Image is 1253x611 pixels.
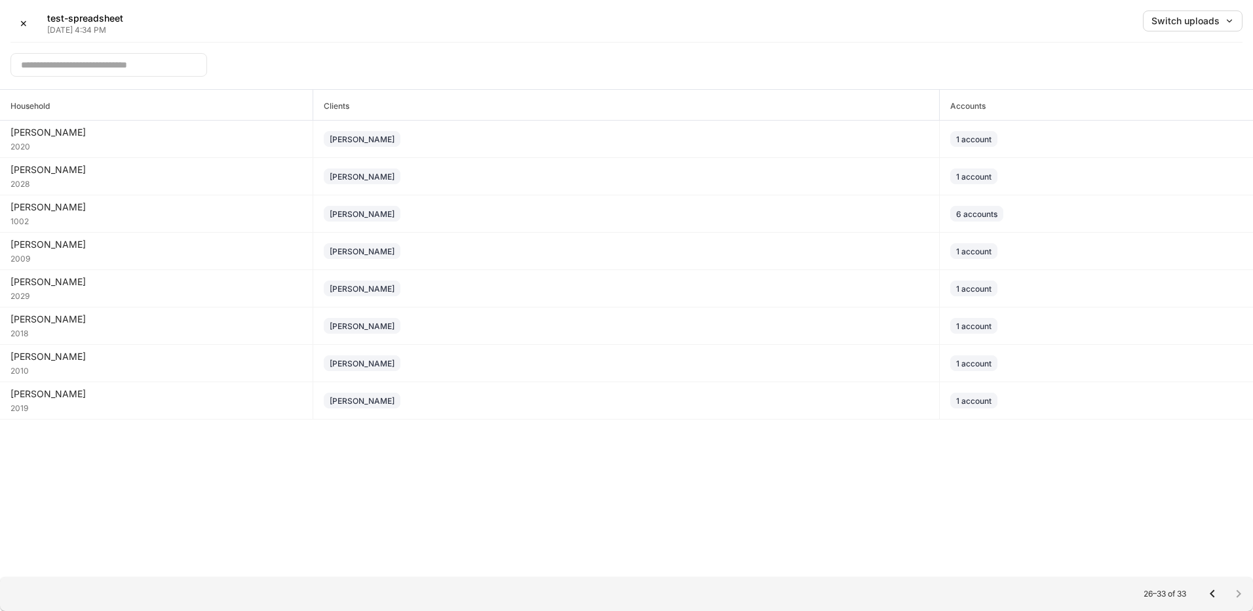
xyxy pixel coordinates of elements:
p: [DATE] 4:34 PM [47,25,123,35]
h6: Clients [313,100,349,112]
div: [PERSON_NAME] [330,283,395,295]
div: 2020 [10,139,302,152]
div: 2028 [10,176,302,189]
h6: Accounts [940,100,986,112]
div: [PERSON_NAME] [330,170,395,183]
button: Go to previous page [1199,581,1225,607]
div: 6 accounts [956,208,997,220]
div: [PERSON_NAME] [10,313,302,326]
div: 1 account [956,283,992,295]
div: [PERSON_NAME] [330,208,395,220]
div: 1 account [956,245,992,258]
span: Accounts [940,90,1253,120]
div: 1 account [956,357,992,370]
div: 2029 [10,288,302,302]
p: 26–33 of 33 [1144,589,1186,599]
div: [PERSON_NAME] [10,201,302,214]
div: 1 account [956,395,992,407]
div: [PERSON_NAME] [330,395,395,407]
div: [PERSON_NAME] [10,238,302,251]
div: 1 account [956,170,992,183]
div: 2018 [10,326,302,339]
div: 2009 [10,251,302,264]
div: [PERSON_NAME] [10,126,302,139]
div: [PERSON_NAME] [330,357,395,370]
div: 1 account [956,133,992,146]
div: [PERSON_NAME] [10,163,302,176]
div: [PERSON_NAME] [330,245,395,258]
span: Clients [313,90,939,120]
div: [PERSON_NAME] [330,133,395,146]
div: [PERSON_NAME] [10,387,302,401]
div: 2010 [10,363,302,376]
div: [PERSON_NAME] [10,350,302,363]
button: Switch uploads [1143,10,1243,31]
div: 2019 [10,401,302,414]
div: Switch uploads [1151,16,1234,26]
div: [PERSON_NAME] [330,320,395,332]
div: 1002 [10,214,302,227]
div: ✕ [20,19,28,28]
div: [PERSON_NAME] [10,275,302,288]
button: ✕ [10,10,37,37]
h5: test-spreadsheet [47,12,123,25]
div: 1 account [956,320,992,332]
